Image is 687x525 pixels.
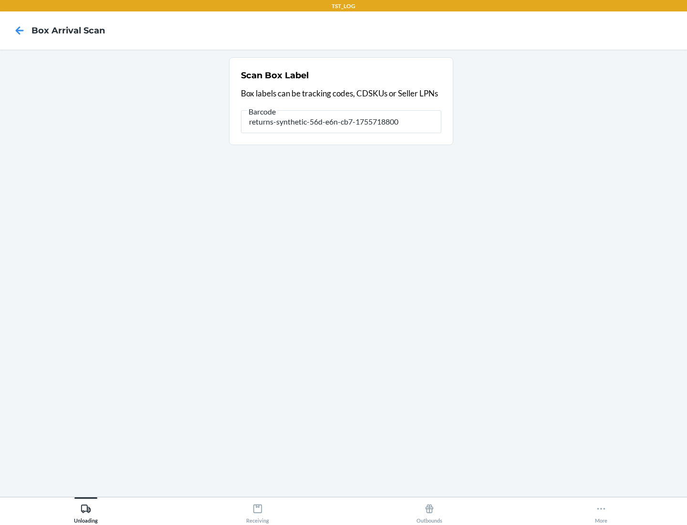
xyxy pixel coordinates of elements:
button: More [515,497,687,524]
div: Unloading [74,500,98,524]
div: More [595,500,607,524]
h4: Box Arrival Scan [31,24,105,37]
span: Barcode [247,107,277,116]
button: Outbounds [343,497,515,524]
div: Outbounds [416,500,442,524]
input: Barcode [241,110,441,133]
p: TST_LOG [332,2,355,10]
p: Box labels can be tracking codes, CDSKUs or Seller LPNs [241,87,441,100]
div: Receiving [246,500,269,524]
h2: Scan Box Label [241,69,309,82]
button: Receiving [172,497,343,524]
